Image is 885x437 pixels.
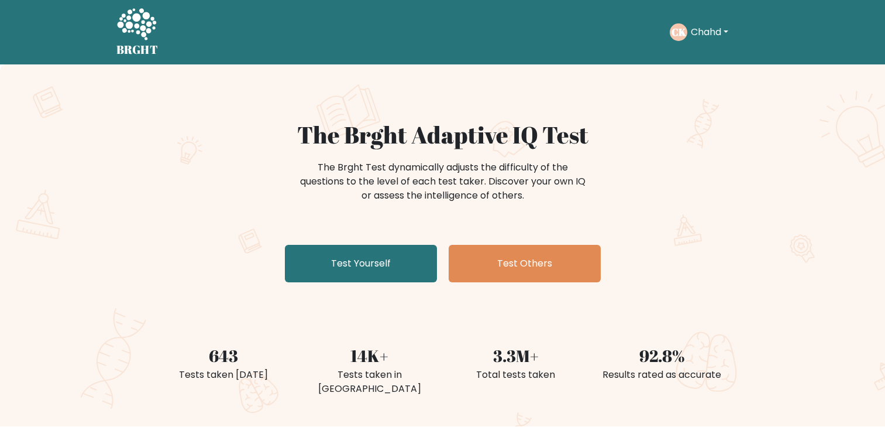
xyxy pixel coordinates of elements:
div: 14K+ [304,343,436,368]
div: Results rated as accurate [596,368,728,382]
div: 92.8% [596,343,728,368]
div: The Brght Test dynamically adjusts the difficulty of the questions to the level of each test take... [297,161,589,203]
h5: BRGHT [116,43,159,57]
text: CK [672,25,686,39]
a: BRGHT [116,5,159,60]
a: Test Yourself [285,245,437,282]
button: Chahd [687,25,732,40]
h1: The Brght Adaptive IQ Test [157,121,728,149]
div: Tests taken in [GEOGRAPHIC_DATA] [304,368,436,396]
div: Total tests taken [450,368,582,382]
a: Test Others [449,245,601,282]
div: Tests taken [DATE] [157,368,290,382]
div: 643 [157,343,290,368]
div: 3.3M+ [450,343,582,368]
